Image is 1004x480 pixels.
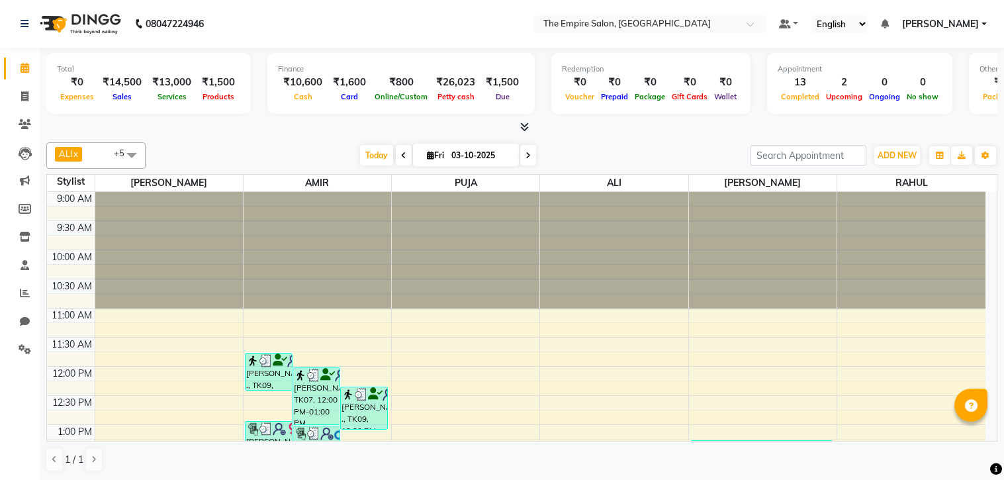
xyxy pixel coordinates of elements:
[492,92,513,101] span: Due
[392,175,539,191] span: PUJA
[109,92,135,101] span: Sales
[689,175,837,191] span: [PERSON_NAME]
[57,64,240,75] div: Total
[49,338,95,352] div: 11:30 AM
[711,75,740,90] div: ₹0
[837,175,985,191] span: RAHUL
[55,425,95,439] div: 1:00 PM
[778,75,823,90] div: 13
[246,354,292,390] div: [PERSON_NAME] ., TK09, 11:45 AM-12:25 PM, Hair Cut (For Men's)
[49,309,95,322] div: 11:00 AM
[244,175,391,191] span: AMIR
[54,221,95,235] div: 9:30 AM
[54,192,95,206] div: 9:00 AM
[57,92,97,101] span: Expenses
[447,146,514,166] input: 2025-10-03
[114,148,134,158] span: +5
[480,75,524,90] div: ₹1,500
[65,453,83,467] span: 1 / 1
[147,75,197,90] div: ₹13,000
[72,148,78,159] a: x
[34,5,124,42] img: logo
[668,92,711,101] span: Gift Cards
[360,145,393,166] span: Today
[668,75,711,90] div: ₹0
[59,148,72,159] span: ALI
[146,5,204,42] b: 08047224946
[562,92,598,101] span: Voucher
[95,175,243,191] span: [PERSON_NAME]
[371,75,431,90] div: ₹800
[823,75,866,90] div: 2
[540,175,688,191] span: ALI
[598,75,631,90] div: ₹0
[278,75,328,90] div: ₹10,600
[434,92,478,101] span: Petty cash
[631,92,668,101] span: Package
[371,92,431,101] span: Online/Custom
[562,75,598,90] div: ₹0
[751,145,866,166] input: Search Appointment
[50,367,95,381] div: 12:00 PM
[97,75,147,90] div: ₹14,500
[562,64,740,75] div: Redemption
[866,75,903,90] div: 0
[154,92,190,101] span: Services
[866,92,903,101] span: Ongoing
[338,92,361,101] span: Card
[903,92,942,101] span: No show
[874,146,920,165] button: ADD NEW
[328,75,371,90] div: ₹1,600
[199,92,238,101] span: Products
[246,422,292,478] div: [PERSON_NAME], TK08, 12:55 PM-01:55 PM, Regrowth Touch Up
[197,75,240,90] div: ₹1,500
[341,387,387,429] div: [PERSON_NAME] ., TK09, 12:20 PM-01:05 PM, Hair Cut (For Women's)
[431,75,480,90] div: ₹26,023
[878,150,917,160] span: ADD NEW
[50,396,95,410] div: 12:30 PM
[49,250,95,264] div: 10:00 AM
[823,92,866,101] span: Upcoming
[631,75,668,90] div: ₹0
[778,64,942,75] div: Appointment
[903,75,942,90] div: 0
[278,64,524,75] div: Finance
[293,426,340,463] div: [PERSON_NAME], TK05, 01:00 PM-01:40 PM, Hair Cut (For Men's)
[57,75,97,90] div: ₹0
[598,92,631,101] span: Prepaid
[47,175,95,189] div: Stylist
[291,92,316,101] span: Cash
[778,92,823,101] span: Completed
[49,279,95,293] div: 10:30 AM
[293,368,340,424] div: [PERSON_NAME], TK07, 12:00 PM-01:00 PM, Regrowth Touch Up
[902,17,979,31] span: [PERSON_NAME]
[711,92,740,101] span: Wallet
[424,150,447,160] span: Fri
